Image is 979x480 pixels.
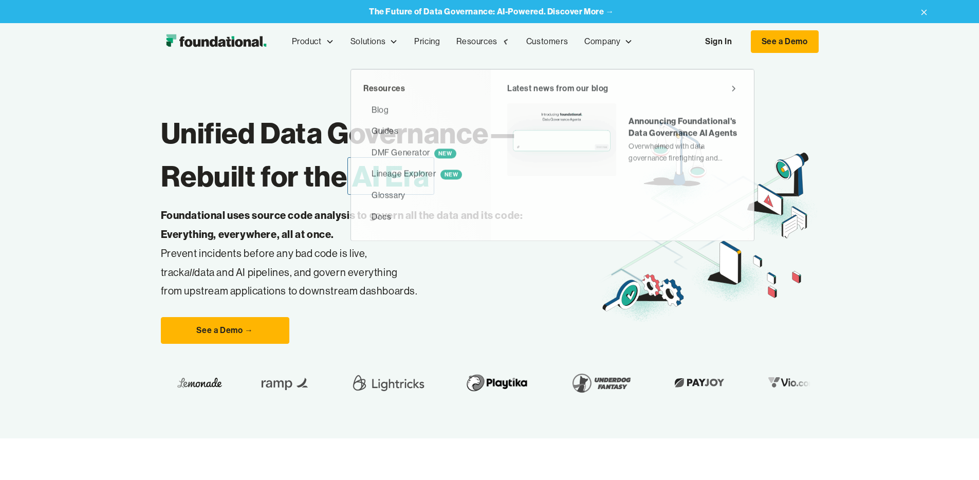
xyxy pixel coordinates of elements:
div: Solutions [350,35,385,48]
img: Ramp [252,368,313,397]
strong: Foundational uses source code analysis to govern all the data and its code: Everything, everywher... [161,209,523,241]
a: Latest news from our blog [507,82,737,95]
iframe: Chat Widget [928,431,979,480]
a: The Future of Data Governance: AI-Powered. Discover More → [369,7,614,16]
div: Announcing Foundational's Data Governance AI Agents [629,116,737,139]
a: Guides [363,120,478,142]
a: Sign In [695,31,742,52]
a: Customers [518,25,576,59]
img: Underdog Fantasy [564,368,634,397]
span: NEW [434,149,456,158]
a: Lineage ExplorerNEW [363,163,478,185]
div: Resources [456,35,497,48]
div: Docs [372,210,391,224]
a: Announcing Foundational's Data Governance AI AgentsOverwhelmed with data governance firefighting ... [507,103,737,176]
a: Pricing [406,25,448,59]
strong: The Future of Data Governance: AI-Powered. Discover More → [369,6,614,16]
div: Resources [363,82,478,95]
img: Lemonade [174,375,219,391]
span: AI Era [347,157,435,195]
span: NEW [440,170,463,180]
div: Solutions [342,25,406,59]
p: Prevent incidents before any bad code is live, track data and AI pipelines, and govern everything... [161,206,556,301]
div: Product [292,35,322,48]
div: DMF Generator [372,146,456,159]
div: Glossary [372,189,405,202]
div: Product [284,25,342,59]
div: Company [584,35,620,48]
img: Playtika [457,368,531,397]
div: Overwhelmed with data governance firefighting and never-ending struggles with a long list of requ... [629,140,737,163]
div: Company [576,25,641,59]
div: Latest news from our blog [507,82,608,95]
img: Vio.com [760,375,820,391]
a: Docs [363,206,478,228]
a: See a Demo [751,30,819,53]
a: Glossary [363,184,478,206]
em: all [184,266,195,279]
a: DMF GeneratorNEW [363,142,478,163]
a: Blog [363,99,478,121]
div: Blog [372,103,389,117]
h1: Unified Data Governance— Rebuilt for the [161,112,599,198]
img: Foundational Logo [161,31,271,52]
div: Resources [448,25,518,59]
div: Guides [372,124,399,138]
a: home [161,31,271,52]
nav: Resources [350,69,754,241]
div: Lineage Explorer [372,168,462,181]
img: Payjoy [667,375,727,391]
img: Lightricks [346,368,424,397]
a: See a Demo → [161,317,289,344]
